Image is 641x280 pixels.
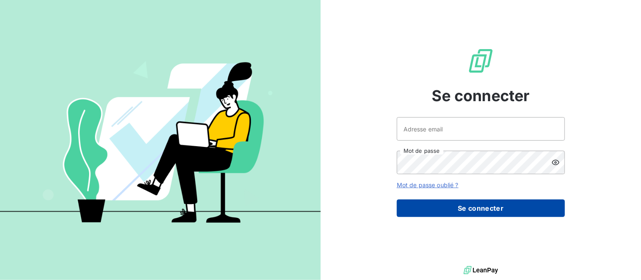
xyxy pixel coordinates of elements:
span: Se connecter [432,84,530,107]
img: Logo LeanPay [467,47,494,74]
img: logo [464,264,498,277]
input: placeholder [397,117,565,141]
a: Mot de passe oublié ? [397,181,459,188]
button: Se connecter [397,199,565,217]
